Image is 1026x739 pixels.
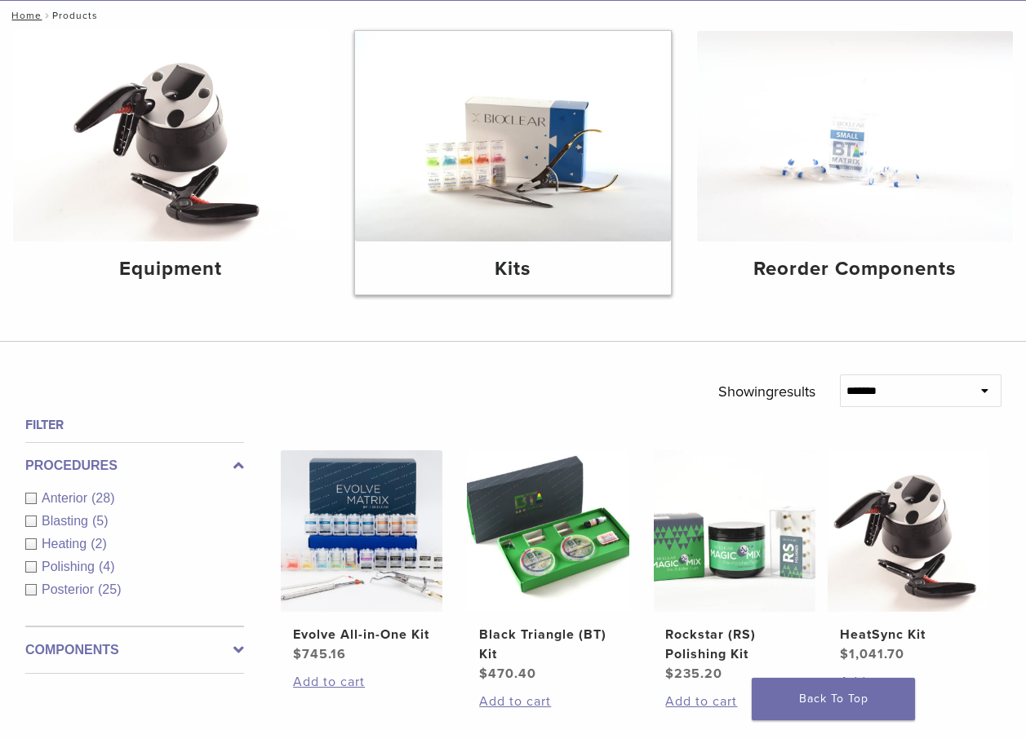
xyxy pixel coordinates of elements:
[840,625,977,644] h2: HeatSync Kit
[467,450,628,612] img: Black Triangle (BT) Kit
[697,31,1013,294] a: Reorder Components
[42,11,52,20] span: /
[99,560,115,573] span: (4)
[91,537,107,551] span: (2)
[710,254,1000,284] h4: Reorder Components
[665,666,722,682] bdi: 235.20
[98,582,121,596] span: (25)
[42,560,99,573] span: Polishing
[479,666,536,682] bdi: 470.40
[42,514,92,528] span: Blasting
[26,254,316,284] h4: Equipment
[355,31,671,241] img: Kits
[281,450,442,664] a: Evolve All-in-One KitEvolve All-in-One Kit $745.16
[7,10,42,21] a: Home
[752,678,915,720] a: Back To Top
[368,254,658,284] h4: Kits
[42,491,91,505] span: Anterior
[840,646,904,662] bdi: 1,041.70
[479,625,616,664] h2: Black Triangle (BT) Kit
[828,450,989,612] img: HeatSync Kit
[718,374,815,409] p: Showing results
[13,31,329,294] a: Equipment
[665,692,802,711] a: Add to cart: “Rockstar (RS) Polishing Kit”
[91,491,114,505] span: (28)
[25,456,244,476] label: Procedures
[840,646,849,662] span: $
[654,450,815,684] a: Rockstar (RS) Polishing KitRockstar (RS) Polishing Kit $235.20
[25,640,244,660] label: Components
[13,31,329,241] img: Equipment
[92,514,109,528] span: (5)
[281,450,442,612] img: Evolve All-in-One Kit
[42,582,98,596] span: Posterior
[293,672,430,692] a: Add to cart: “Evolve All-in-One Kit”
[293,646,346,662] bdi: 745.16
[828,450,989,664] a: HeatSync KitHeatSync Kit $1,041.70
[665,666,674,682] span: $
[467,450,628,684] a: Black Triangle (BT) KitBlack Triangle (BT) Kit $470.40
[654,450,815,612] img: Rockstar (RS) Polishing Kit
[25,415,244,435] h4: Filter
[42,537,91,551] span: Heating
[479,692,616,711] a: Add to cart: “Black Triangle (BT) Kit”
[479,666,488,682] span: $
[355,31,671,294] a: Kits
[665,625,802,664] h2: Rockstar (RS) Polishing Kit
[697,31,1013,241] img: Reorder Components
[293,625,430,644] h2: Evolve All-in-One Kit
[293,646,302,662] span: $
[840,672,977,692] a: Add to cart: “HeatSync Kit”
